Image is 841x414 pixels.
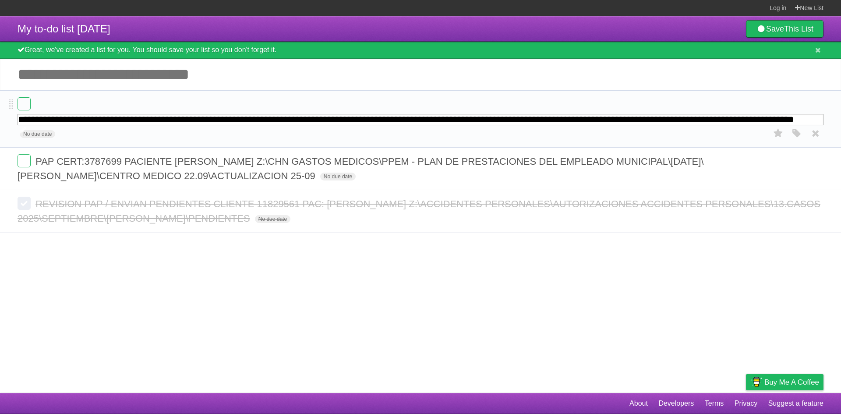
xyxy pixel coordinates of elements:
[255,215,290,223] span: No due date
[770,126,787,141] label: Star task
[658,395,694,412] a: Developers
[746,374,823,390] a: Buy me a coffee
[18,198,820,224] span: REVISION PAP / ENVIAN PENDIENTES CLIENTE 11829561 PAC: [PERSON_NAME] Z:\ACCIDENTES PERSONALES\AUT...
[768,395,823,412] a: Suggest a feature
[20,130,55,138] span: No due date
[18,154,31,167] label: Done
[629,395,648,412] a: About
[320,173,356,180] span: No due date
[735,395,757,412] a: Privacy
[18,156,703,181] span: PAP CERT:3787699 PACIENTE [PERSON_NAME] Z:\CHN GASTOS MEDICOS\PPEM - PLAN DE PRESTACIONES DEL EMP...
[705,395,724,412] a: Terms
[746,20,823,38] a: SaveThis List
[18,23,110,35] span: My to-do list [DATE]
[750,375,762,389] img: Buy me a coffee
[18,197,31,210] label: Done
[764,375,819,390] span: Buy me a coffee
[784,25,813,33] b: This List
[18,97,31,110] label: Done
